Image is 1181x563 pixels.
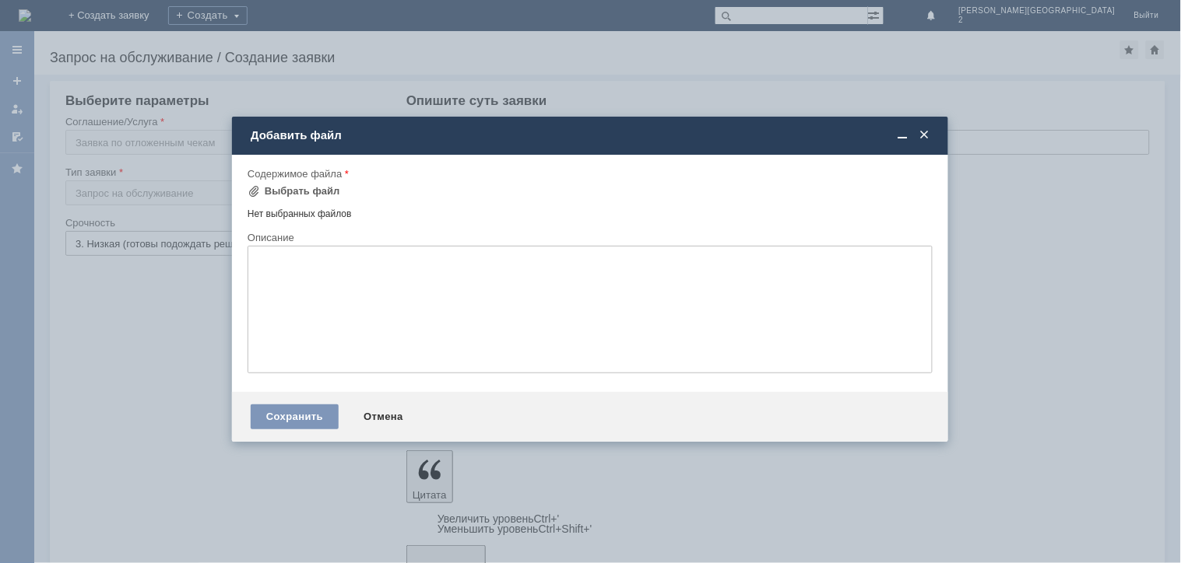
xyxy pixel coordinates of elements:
[251,128,933,142] div: Добавить файл
[248,169,930,179] div: Содержимое файла
[895,128,911,142] span: Свернуть (Ctrl + M)
[248,202,933,220] div: Нет выбранных файлов
[248,233,930,243] div: Описание
[265,185,340,198] div: Выбрать файл
[917,128,933,142] span: Закрыть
